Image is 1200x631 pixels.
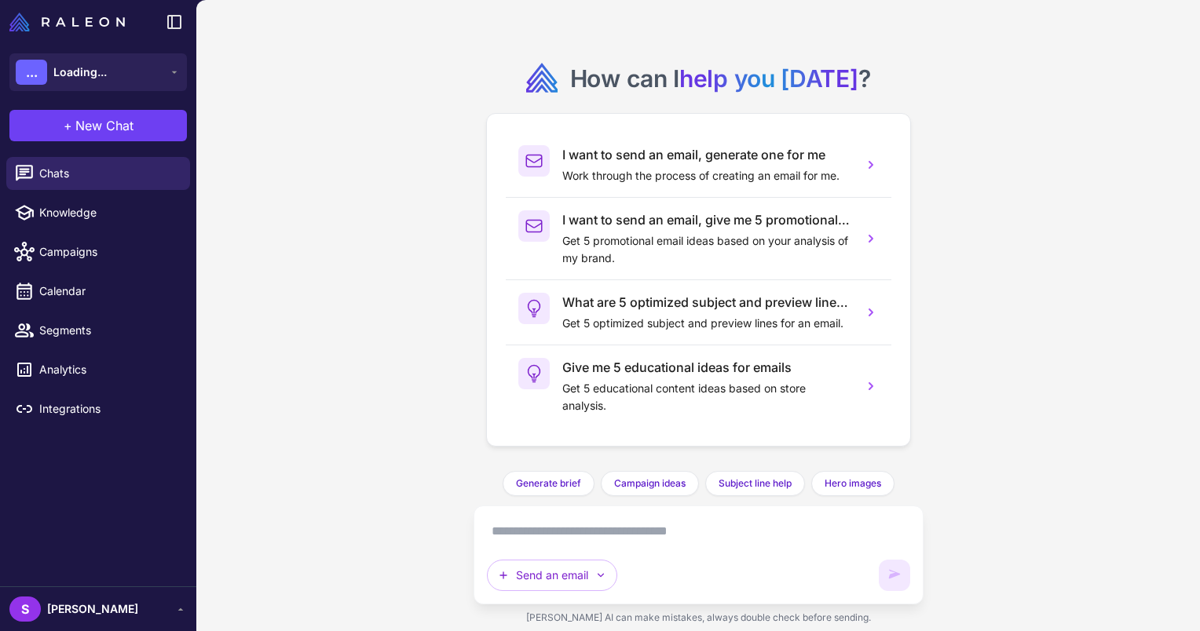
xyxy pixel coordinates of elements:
[6,275,190,308] a: Calendar
[614,476,686,491] span: Campaign ideas
[9,110,187,141] button: +New Chat
[562,210,851,229] h3: I want to send an email, give me 5 promotional email ideas.
[75,116,134,135] span: New Chat
[53,64,107,81] span: Loading...
[9,53,187,91] button: ...Loading...
[825,476,881,491] span: Hero images
[6,314,190,347] a: Segments
[6,196,190,229] a: Knowledge
[39,204,177,221] span: Knowledge
[39,283,177,300] span: Calendar
[811,471,895,496] button: Hero images
[39,243,177,261] span: Campaigns
[562,167,851,184] p: Work through the process of creating an email for me.
[562,380,851,414] p: Get 5 educational content ideas based on store analysis.
[601,471,699,496] button: Campaign ideas
[562,358,851,377] h3: Give me 5 educational ideas for emails
[474,604,924,631] div: [PERSON_NAME] AI can make mistakes, always double check before sending.
[487,560,617,591] button: Send an email
[6,157,190,190] a: Chats
[719,476,792,491] span: Subject line help
[6,353,190,386] a: Analytics
[47,600,138,618] span: [PERSON_NAME]
[39,400,177,418] span: Integrations
[562,293,851,312] h3: What are 5 optimized subject and preview lines for an email?
[9,596,41,622] div: S
[6,235,190,268] a: Campaigns
[6,392,190,425] a: Integrations
[16,60,47,85] div: ...
[39,322,177,339] span: Segments
[503,471,595,496] button: Generate brief
[570,63,871,94] h2: How can I ?
[679,64,858,93] span: help you [DATE]
[562,145,851,164] h3: I want to send an email, generate one for me
[562,315,851,332] p: Get 5 optimized subject and preview lines for an email.
[39,165,177,182] span: Chats
[39,361,177,378] span: Analytics
[705,471,805,496] button: Subject line help
[516,476,581,491] span: Generate brief
[64,116,72,135] span: +
[9,13,125,31] img: Raleon Logo
[562,232,851,267] p: Get 5 promotional email ideas based on your analysis of my brand.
